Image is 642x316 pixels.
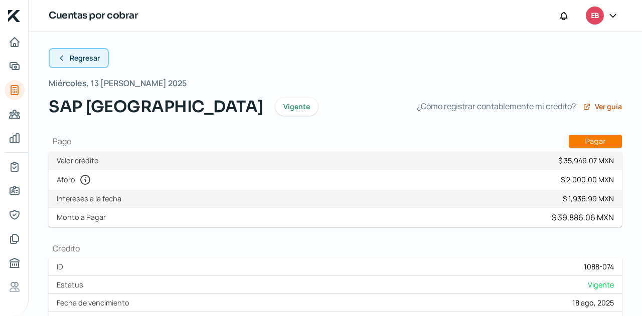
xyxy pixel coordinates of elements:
div: 18 ago, 2025 [572,298,614,307]
button: Regresar [49,48,109,68]
span: Ver guía [595,103,622,110]
a: Inicio [5,32,25,52]
span: SAP [GEOGRAPHIC_DATA] [49,95,263,119]
span: Vigente [283,103,310,110]
h1: Crédito [49,243,622,254]
span: Miércoles, 13 [PERSON_NAME] 2025 [49,76,187,91]
span: Regresar [70,55,100,62]
span: ¿Cómo registrar contablemente mi crédito? [417,99,576,114]
div: $ 39,886.06 MXN [552,212,614,223]
h1: Pago [49,135,622,148]
label: ID [57,262,67,271]
a: Mis finanzas [5,128,25,148]
div: 1088-074 [584,262,614,271]
div: $ 1,936.99 MXN [563,194,614,203]
a: Cuentas por cobrar [5,80,25,100]
a: Documentos [5,229,25,249]
label: Aforo [57,174,95,186]
label: Fecha de vencimiento [57,298,133,307]
a: Buró de crédito [5,253,25,273]
span: Vigente [588,280,614,289]
span: EB [591,10,599,22]
div: $ 35,949.07 MXN [558,156,614,165]
label: Estatus [57,280,87,289]
a: Ver guía [583,103,622,111]
label: Intereses a la fecha [57,194,125,203]
label: Monto a Pagar [57,212,110,222]
h1: Cuentas por cobrar [49,9,138,23]
a: Referencias [5,277,25,297]
button: Pagar [569,135,622,148]
div: $ 2,000.00 MXN [561,175,614,184]
label: Valor crédito [57,156,103,165]
a: Cuentas por pagar [5,104,25,124]
a: Representantes [5,205,25,225]
a: Solicitar crédito [5,56,25,76]
a: Mi contrato [5,157,25,177]
a: Información general [5,181,25,201]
